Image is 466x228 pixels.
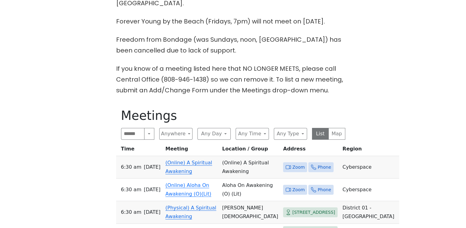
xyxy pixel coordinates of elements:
th: Region [340,145,399,156]
button: Any Type [274,128,307,140]
td: Cyberspace [340,179,399,201]
button: Any Day [197,128,231,140]
p: Freedom from Bondage (was Sundays, noon, [GEOGRAPHIC_DATA]) has been cancelled due to lack of sup... [116,34,350,56]
th: Time [116,145,163,156]
p: If you know of a meeting listed here that NO LONGER MEETS, please call Central Office (808-946-14... [116,63,350,96]
span: [STREET_ADDRESS] [292,209,335,216]
span: Phone [318,186,331,194]
button: Anywhere [159,128,192,140]
span: 6:30 AM [121,185,141,194]
th: Address [281,145,340,156]
th: Meeting [163,145,220,156]
a: (Online) A Spiritual Awakening [165,160,212,174]
td: (Online) A Spiritual Awakening [220,156,281,179]
h1: Meetings [121,108,345,123]
span: Zoom [292,186,305,194]
th: Location / Group [220,145,281,156]
a: (Online) Aloha On Awakening (O)(Lit) [165,182,211,197]
td: District 01 - [GEOGRAPHIC_DATA] [340,201,399,224]
button: Any Time [236,128,269,140]
span: Zoom [292,163,305,171]
span: 6:30 AM [121,163,141,171]
button: Map [328,128,345,140]
p: Forever Young by the Beach (Fridays, 7pm) will not meet on [DATE]. [116,16,350,27]
span: [DATE] [144,208,160,217]
input: Search [121,128,145,140]
td: Aloha On Awakening (O) (Lit) [220,179,281,201]
span: [DATE] [144,185,160,194]
span: 6:30 AM [121,208,141,217]
td: [PERSON_NAME][DEMOGRAPHIC_DATA] [220,201,281,224]
button: List [312,128,329,140]
td: Cyberspace [340,156,399,179]
span: Phone [318,163,331,171]
button: Search [144,128,154,140]
a: (Physical) A Spiritual Awakening [165,205,216,219]
span: [DATE] [144,163,160,171]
